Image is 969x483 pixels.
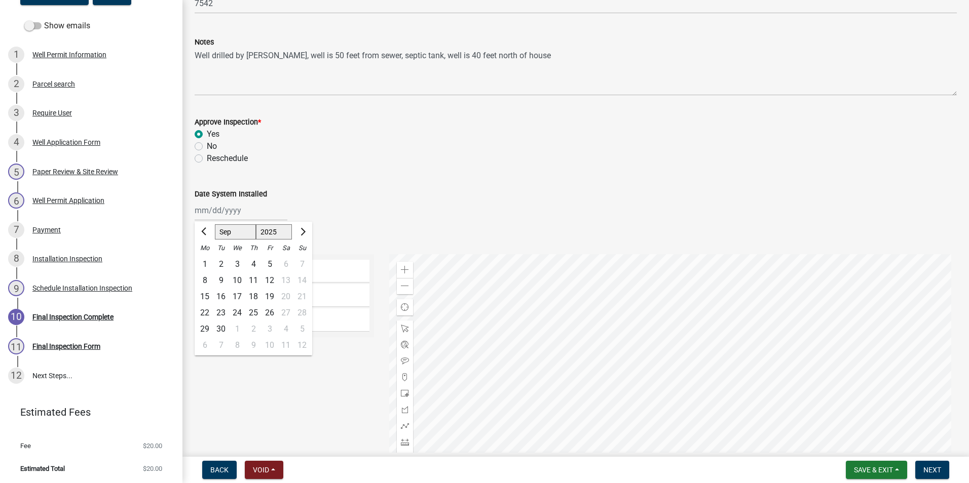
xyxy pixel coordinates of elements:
[197,256,213,272] div: 1
[213,337,229,353] div: Tuesday, October 7, 2025
[245,289,262,305] div: 18
[197,272,213,289] div: Monday, September 8, 2025
[213,272,229,289] div: Tuesday, September 9, 2025
[213,289,229,305] div: Tuesday, September 16, 2025
[24,20,90,32] label: Show emails
[229,272,245,289] div: Wednesday, September 10, 2025
[213,272,229,289] div: 9
[915,461,949,479] button: Next
[8,192,24,209] div: 6
[245,461,283,479] button: Void
[8,280,24,296] div: 9
[8,338,24,354] div: 11
[923,466,941,474] span: Next
[8,402,166,422] a: Estimated Fees
[210,466,229,474] span: Back
[8,251,24,267] div: 8
[245,240,262,256] div: Th
[8,76,24,92] div: 2
[213,305,229,321] div: Tuesday, September 23, 2025
[32,80,75,88] div: Parcel search
[195,119,261,126] label: Approve Inspection
[229,305,245,321] div: 24
[197,337,213,353] div: 6
[846,461,907,479] button: Save & Exit
[215,224,256,239] select: Select month
[32,313,114,320] div: Final Inspection Complete
[202,461,237,479] button: Back
[8,134,24,150] div: 4
[143,465,162,472] span: $20.00
[245,305,262,321] div: Thursday, September 25, 2025
[32,51,106,58] div: Well Permit Information
[32,226,61,233] div: Payment
[229,337,245,353] div: 8
[207,140,217,152] label: No
[229,272,245,289] div: 10
[8,164,24,180] div: 5
[213,321,229,337] div: 30
[213,256,229,272] div: Tuesday, September 2, 2025
[262,256,278,272] div: 5
[229,337,245,353] div: Wednesday, October 8, 2025
[197,321,213,337] div: Monday, September 29, 2025
[262,305,278,321] div: Friday, September 26, 2025
[262,305,278,321] div: 26
[229,305,245,321] div: Wednesday, September 24, 2025
[262,256,278,272] div: Friday, September 5, 2025
[32,197,104,204] div: Well Permit Application
[245,337,262,353] div: Thursday, October 9, 2025
[253,466,269,474] span: Void
[245,337,262,353] div: 9
[195,191,267,198] label: Date System Installed
[197,240,213,256] div: Mo
[245,321,262,337] div: 2
[397,299,413,315] div: Find my location
[229,256,245,272] div: Wednesday, September 3, 2025
[245,305,262,321] div: 25
[197,272,213,289] div: 8
[229,256,245,272] div: 3
[195,200,287,221] input: mm/dd/yyyy
[197,321,213,337] div: 29
[197,305,213,321] div: Monday, September 22, 2025
[32,285,132,292] div: Schedule Installation Inspection
[245,272,262,289] div: Thursday, September 11, 2025
[197,289,213,305] div: 15
[197,256,213,272] div: Monday, September 1, 2025
[8,105,24,121] div: 3
[262,272,278,289] div: Friday, September 12, 2025
[213,305,229,321] div: 23
[229,240,245,256] div: We
[213,256,229,272] div: 2
[256,224,292,239] select: Select year
[8,309,24,325] div: 10
[213,289,229,305] div: 16
[229,289,245,305] div: Wednesday, September 17, 2025
[262,240,278,256] div: Fr
[262,289,278,305] div: 19
[245,272,262,289] div: 11
[397,262,413,278] div: Zoom in
[245,256,262,272] div: Thursday, September 4, 2025
[294,240,310,256] div: Su
[854,466,893,474] span: Save & Exit
[197,289,213,305] div: Monday, September 15, 2025
[20,442,31,449] span: Fee
[8,368,24,384] div: 12
[32,168,118,175] div: Paper Review & Site Review
[245,289,262,305] div: Thursday, September 18, 2025
[32,139,100,146] div: Well Application Form
[278,240,294,256] div: Sa
[32,255,102,262] div: Installation Inspection
[397,278,413,294] div: Zoom out
[213,321,229,337] div: Tuesday, September 30, 2025
[199,224,211,240] button: Previous month
[262,337,278,353] div: 10
[32,343,100,350] div: Final Inspection Form
[262,289,278,305] div: Friday, September 19, 2025
[8,222,24,238] div: 7
[207,128,219,140] label: Yes
[197,337,213,353] div: Monday, October 6, 2025
[32,109,72,116] div: Require User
